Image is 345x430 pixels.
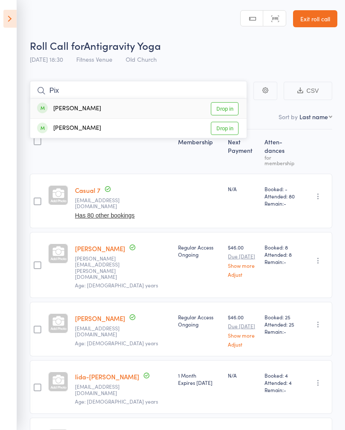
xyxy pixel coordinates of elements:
[228,323,258,329] small: Due [DATE]
[264,313,298,321] span: Booked: 25
[228,244,258,277] div: $46.00
[228,185,258,192] div: N/A
[224,133,261,170] div: Next Payment
[228,313,258,347] div: $46.00
[75,281,158,289] span: Age: [DEMOGRAPHIC_DATA] years
[284,258,286,265] span: -
[30,38,84,52] span: Roll Call for
[264,372,298,379] span: Booked: 4
[75,186,101,195] a: Casual 7
[228,341,258,347] a: Adjust
[264,192,298,200] span: Attended: 80
[178,379,221,386] div: Expires [DATE]
[37,104,101,114] div: [PERSON_NAME]
[211,122,239,135] a: Drop in
[264,328,298,335] span: Remain:
[228,272,258,277] a: Adjust
[75,325,130,338] small: Rachaelhunter123@gmail.com
[75,339,158,347] span: Age: [DEMOGRAPHIC_DATA] years
[30,55,63,63] span: [DATE] 18:30
[279,112,298,121] label: Sort by
[299,112,328,121] div: Last name
[228,333,258,338] a: Show more
[75,212,135,219] button: Has 80 other bookings
[178,372,221,386] div: 1 Month
[264,200,298,207] span: Remain:
[126,55,157,63] span: Old Church
[75,255,130,280] small: jessika.bradley@hotmail.com
[264,251,298,258] span: Attended: 8
[261,133,301,170] div: Atten­dances
[264,386,298,393] span: Remain:
[75,398,158,405] span: Age: [DEMOGRAPHIC_DATA] years
[264,155,298,166] div: for membership
[75,372,139,381] a: Iida-[PERSON_NAME]
[75,197,130,209] small: info@fitnessvenue.com.au
[228,372,258,379] div: N/A
[178,313,221,328] div: Regular Access Ongoing
[75,244,125,253] a: [PERSON_NAME]
[264,321,298,328] span: Attended: 25
[30,81,247,100] input: Search by name
[284,328,286,335] span: -
[264,185,298,192] span: Booked: -
[211,102,239,115] a: Drop in
[284,386,286,393] span: -
[293,10,337,27] a: Exit roll call
[228,253,258,259] small: Due [DATE]
[75,314,125,323] a: [PERSON_NAME]
[264,244,298,251] span: Booked: 8
[178,244,221,258] div: Regular Access Ongoing
[75,384,130,396] small: iidaemilia.karhula@icloud.com
[284,200,286,207] span: -
[175,133,224,170] div: Membership
[264,258,298,265] span: Remain:
[84,38,161,52] span: Antigravity Yoga
[228,263,258,268] a: Show more
[37,123,101,133] div: [PERSON_NAME]
[76,55,112,63] span: Fitness Venue
[264,379,298,386] span: Attended: 4
[284,82,332,100] button: CSV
